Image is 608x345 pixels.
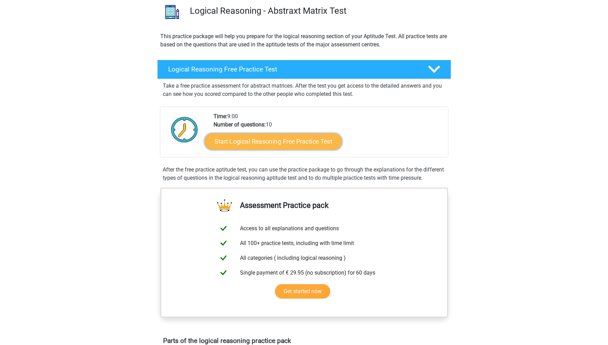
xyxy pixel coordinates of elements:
[160,166,448,182] div: After the free practice aptitude test, you can use the practice package to go through the explana...
[190,5,446,16] h3: Logical Reasoning - Abstraxt Matrix Test
[208,112,448,157] div: 9:00 10
[214,121,266,128] b: Number of questions:
[205,133,342,149] a: Start Logical Reasoning Free Practice Test
[167,112,202,147] img: Clock
[163,82,446,98] p: Take a free practice assessment for abstract matrices. After the test you get access to the detai...
[214,113,227,120] b: Time:
[275,284,330,299] a: Get started now
[163,337,445,345] h4: Parts of the logical reasoning practice pack
[160,32,448,49] p: This practice package will help you prepare for the logical reasoning section of your Aptitude Te...
[168,65,417,73] h4: Logical Reasoning Free Practice Test
[154,60,454,79] a: Logical Reasoning Free Practice Test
